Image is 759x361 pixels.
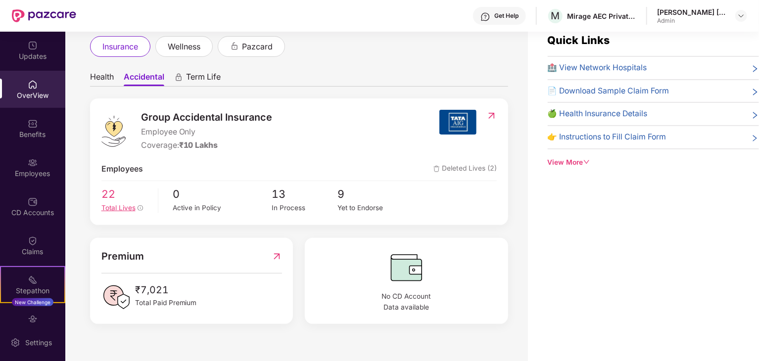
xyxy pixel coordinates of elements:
div: Yet to Endorse [338,203,404,213]
span: 9 [338,186,404,203]
img: svg+xml;base64,PHN2ZyBpZD0iSG9tZSIgeG1sbnM9Imh0dHA6Ly93d3cudzMub3JnLzIwMDAvc3ZnIiB3aWR0aD0iMjAiIG... [28,80,38,90]
img: svg+xml;base64,PHN2ZyBpZD0iVXBkYXRlZCIgeG1sbnM9Imh0dHA6Ly93d3cudzMub3JnLzIwMDAvc3ZnIiB3aWR0aD0iMj... [28,41,38,50]
img: New Pazcare Logo [12,9,76,22]
img: insurerIcon [439,110,476,135]
img: svg+xml;base64,PHN2ZyBpZD0iQ2xhaW0iIHhtbG5zPSJodHRwOi8vd3d3LnczLm9yZy8yMDAwL3N2ZyIgd2lkdGg9IjIwIi... [28,236,38,246]
span: 👉 Instructions to Fill Claim Form [548,131,666,143]
span: pazcard [242,41,273,53]
span: right [751,64,759,74]
span: ₹7,021 [135,282,197,298]
span: Term Life [186,72,221,86]
div: Stepathon [1,286,64,296]
div: In Process [272,203,337,213]
div: animation [174,73,183,82]
img: logo [101,116,126,147]
img: svg+xml;base64,PHN2ZyBpZD0iU2V0dGluZy0yMHgyMCIgeG1sbnM9Imh0dHA6Ly93d3cudzMub3JnLzIwMDAvc3ZnIiB3aW... [10,338,20,348]
img: PaidPremiumIcon [101,282,131,312]
span: ₹10 Lakhs [179,140,218,150]
div: Coverage: [141,139,273,152]
div: Active in Policy [173,203,272,213]
div: [PERSON_NAME] [PERSON_NAME] [657,7,726,17]
span: right [751,133,759,143]
div: Mirage AEC Private Limited [567,11,636,21]
img: svg+xml;base64,PHN2ZyB4bWxucz0iaHR0cDovL3d3dy53My5vcmcvMjAwMC9zdmciIHdpZHRoPSIyMSIgaGVpZ2h0PSIyMC... [28,275,38,285]
img: RedirectIcon [486,111,497,121]
span: right [751,87,759,97]
span: 13 [272,186,337,203]
span: Premium [101,249,144,264]
span: wellness [168,41,200,53]
span: right [751,110,759,120]
span: 📄 Download Sample Claim Form [548,85,669,97]
span: Quick Links [548,34,610,46]
span: 22 [101,186,151,203]
div: New Challenge [12,298,53,306]
span: Employee Only [141,126,273,138]
img: svg+xml;base64,PHN2ZyBpZD0iRW1wbG95ZWVzIiB4bWxucz0iaHR0cDovL3d3dy53My5vcmcvMjAwMC9zdmciIHdpZHRoPS... [28,158,38,168]
span: M [551,10,560,22]
img: deleteIcon [433,166,440,172]
span: 🍏 Health Insurance Details [548,108,648,120]
span: Total Paid Premium [135,298,197,309]
span: Accidental [124,72,164,86]
img: svg+xml;base64,PHN2ZyBpZD0iSGVscC0zMngzMiIgeG1sbnM9Imh0dHA6Ly93d3cudzMub3JnLzIwMDAvc3ZnIiB3aWR0aD... [480,12,490,22]
span: Total Lives [101,204,136,212]
div: View More [548,157,759,168]
span: No CD Account Data available [316,291,497,313]
span: down [583,159,590,166]
div: Admin [657,17,726,25]
img: svg+xml;base64,PHN2ZyBpZD0iRHJvcGRvd24tMzJ4MzIiIHhtbG5zPSJodHRwOi8vd3d3LnczLm9yZy8yMDAwL3N2ZyIgd2... [737,12,745,20]
div: animation [230,42,239,50]
span: 0 [173,186,272,203]
img: svg+xml;base64,PHN2ZyBpZD0iQmVuZWZpdHMiIHhtbG5zPSJodHRwOi8vd3d3LnczLm9yZy8yMDAwL3N2ZyIgd2lkdGg9Ij... [28,119,38,129]
img: CDBalanceIcon [316,249,497,286]
span: info-circle [138,205,143,211]
span: Group Accidental Insurance [141,110,273,125]
div: Get Help [494,12,519,20]
img: RedirectIcon [272,249,282,264]
div: Settings [22,338,55,348]
span: insurance [102,41,138,53]
span: Employees [101,163,143,176]
span: 🏥 View Network Hospitals [548,62,647,74]
img: svg+xml;base64,PHN2ZyBpZD0iRW5kb3JzZW1lbnRzIiB4bWxucz0iaHR0cDovL3d3dy53My5vcmcvMjAwMC9zdmciIHdpZH... [28,314,38,324]
span: Health [90,72,114,86]
span: Deleted Lives (2) [433,163,497,176]
img: svg+xml;base64,PHN2ZyBpZD0iQ0RfQWNjb3VudHMiIGRhdGEtbmFtZT0iQ0QgQWNjb3VudHMiIHhtbG5zPSJodHRwOi8vd3... [28,197,38,207]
